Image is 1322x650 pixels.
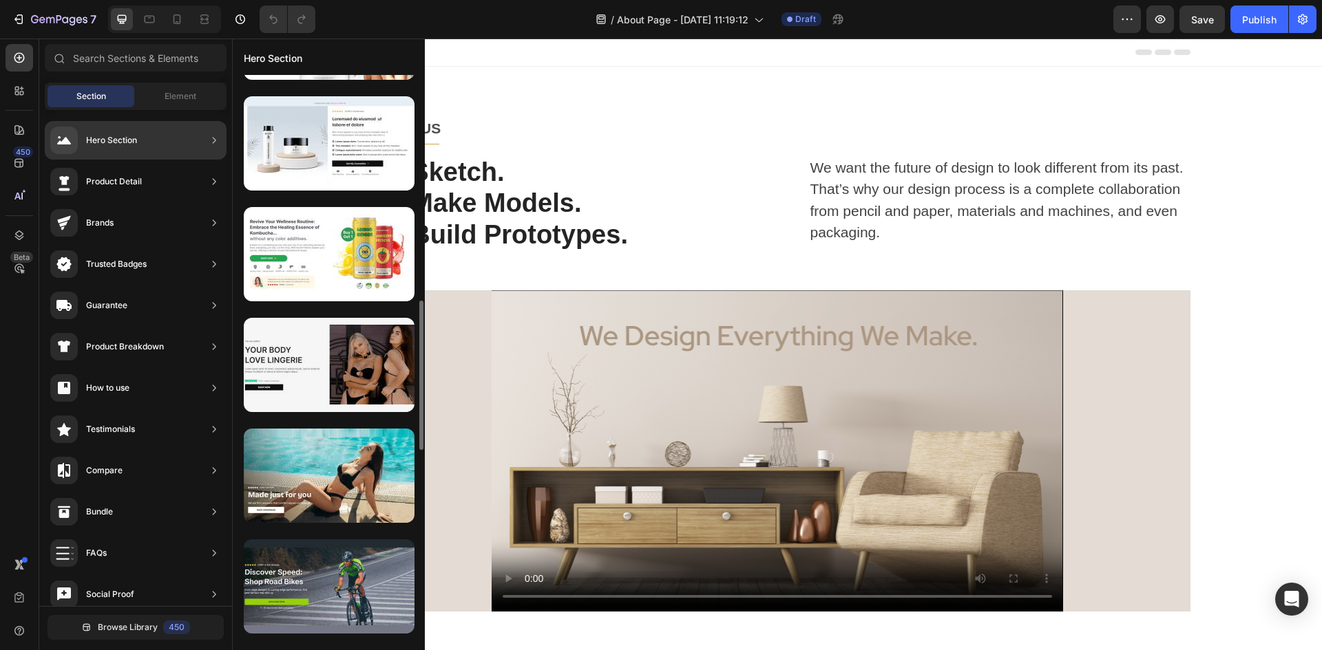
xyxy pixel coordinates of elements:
[1242,12,1277,27] div: Publish
[1179,6,1225,33] button: Save
[163,620,190,634] div: 450
[86,546,107,560] div: FAQs
[232,39,1322,650] iframe: Design area
[165,90,196,102] span: Element
[48,615,224,640] button: Browse Library450
[617,12,748,27] span: About Page - [DATE] 11:19:12
[260,252,831,573] video: Video
[86,257,147,271] div: Trusted Badges
[795,13,816,25] span: Draft
[76,90,106,102] span: Section
[1230,6,1288,33] button: Publish
[1191,14,1214,25] span: Save
[86,340,164,354] div: Product Breakdown
[86,381,129,395] div: How to use
[578,118,957,205] p: We want the future of design to look different from its past. That’s why our design process is a ...
[86,175,142,188] div: Product Detail
[86,299,127,312] div: Guarantee
[260,6,315,33] div: Undo/Redo
[10,252,33,263] div: Beta
[86,422,135,436] div: Testimonials
[45,44,227,72] input: Search Sections & Elements
[1275,583,1308,616] div: Open Intercom Messenger
[6,6,103,33] button: 7
[86,133,137,147] div: Hero Section
[611,12,614,27] span: /
[86,505,113,519] div: Bundle
[86,587,134,601] div: Social Proof
[90,11,96,28] p: 7
[86,216,114,230] div: Brands
[86,464,123,477] div: Compare
[13,147,33,158] div: 450
[98,621,158,633] span: Browse Library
